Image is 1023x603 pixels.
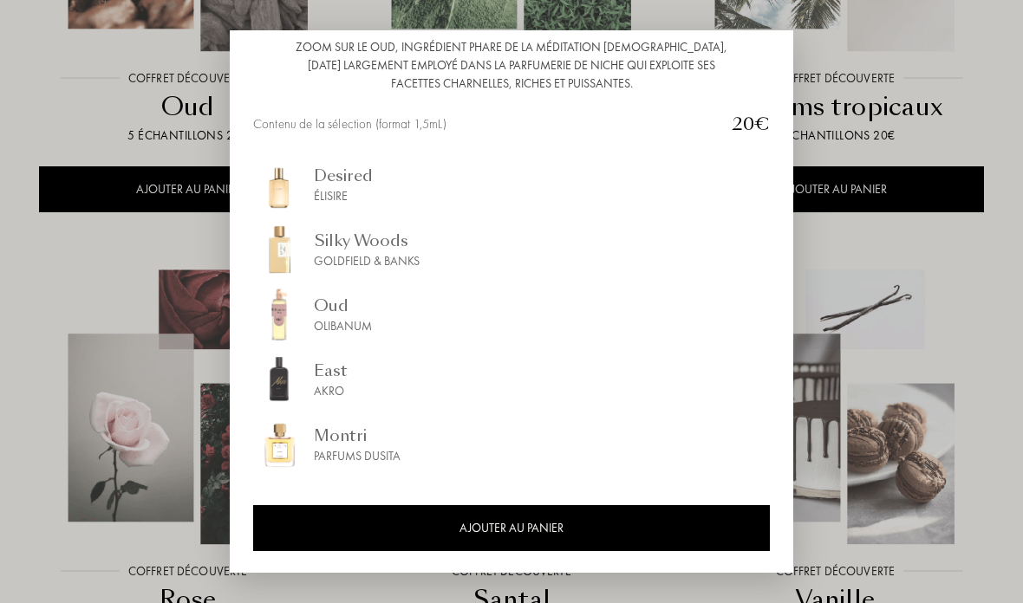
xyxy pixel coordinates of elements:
[253,353,305,405] img: img_sommelier
[253,505,770,551] div: AJOUTER AU PANIER
[253,159,770,211] a: img_sommelierDesiredÉlisire
[253,418,305,470] img: img_sommelier
[253,289,305,340] img: img_sommelier
[314,229,420,252] div: Silky Woods
[314,447,401,465] div: Parfums Dusita
[314,424,401,447] div: Montri
[253,159,305,211] img: img_sommelier
[314,187,373,205] div: Élisire
[314,252,420,270] div: Goldfield & Banks
[314,294,372,317] div: Oud
[253,114,718,134] div: Contenu de la sélection (format 1,5mL)
[253,418,770,470] a: img_sommelierMontriParfums Dusita
[314,359,348,382] div: East
[253,224,305,276] img: img_sommelier
[253,224,770,276] a: img_sommelierSilky WoodsGoldfield & Banks
[253,38,770,93] div: Zoom sur le Oud, ingrédient phare de la méditation [DEMOGRAPHIC_DATA], [DATE] largement employé d...
[253,353,770,405] a: img_sommelierEastAkro
[253,289,770,340] a: img_sommelierOudOlibanum
[314,382,348,400] div: Akro
[314,164,373,187] div: Desired
[314,317,372,335] div: Olibanum
[718,111,770,137] div: 20€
